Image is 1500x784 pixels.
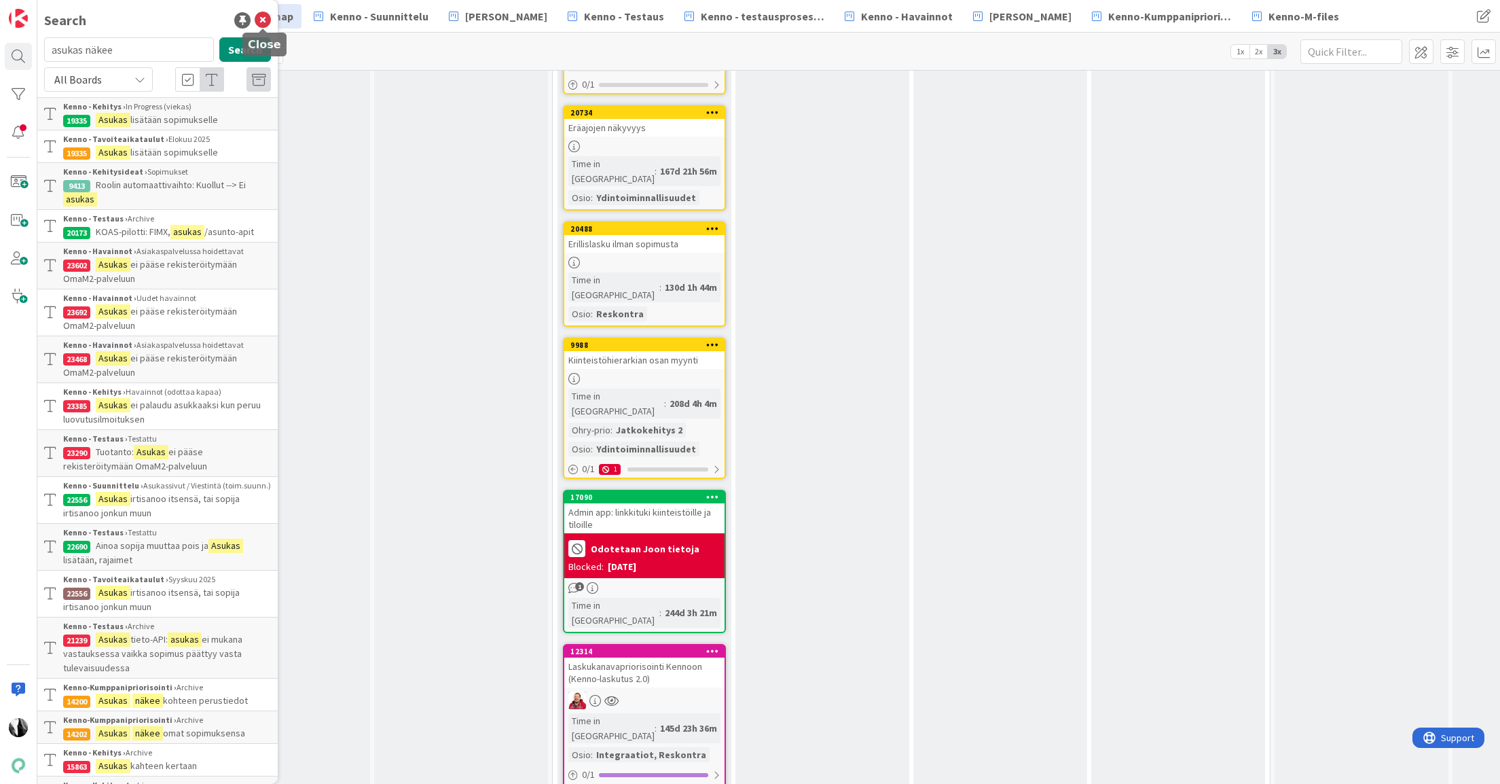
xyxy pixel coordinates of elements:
[676,4,833,29] a: Kenno - testausprosessi/Featureflagit
[568,442,591,457] div: Osio
[568,306,591,321] div: Osio
[63,192,97,207] mark: asukas
[63,447,90,459] div: 23290
[63,292,271,304] div: Uudet havainnot
[564,645,725,688] div: 12314Laskukanavapriorisointi Kennoon (Kenno-laskutus 2.0)
[9,718,28,737] img: KV
[168,632,202,647] mark: asukas
[37,679,278,711] a: Kenno-Kumppanipriorisointi ›Archive14200Asukasnäkeekohteen perustiedot
[63,681,271,694] div: Archive
[655,164,657,179] span: :
[63,714,271,726] div: Archive
[564,223,725,235] div: 20488
[63,527,271,539] div: Testattu
[1268,8,1339,24] span: Kenno-M-files
[63,213,271,225] div: Archive
[330,8,428,24] span: Kenno - Suunnittelu
[564,766,725,783] div: 0/1
[63,213,128,224] b: Kenno - Testaus ›
[63,258,237,285] span: ei pääse rekisteröitymään OmaM2-palveluun
[659,605,661,620] span: :
[568,747,591,762] div: Osio
[564,339,725,351] div: 9988
[63,480,271,492] div: Asukassivut / Viestintä (toim.suunn.)
[570,108,725,118] div: 20734
[593,442,699,457] div: Ydintoiminnallisuudet
[593,747,710,762] div: Integraatiot, Reskontra
[96,257,130,272] mark: Asukas
[29,2,62,18] span: Support
[564,503,725,533] div: Admin app: linkkituki kiinteistöille ja tiloille
[96,179,246,191] span: Roolin automaattivaihto: Kuollut --> Ei
[63,339,271,351] div: Asiakaspalvelussa hoidettavat
[568,423,610,438] div: Ohry-prio
[96,113,130,127] mark: Asukas
[96,351,130,366] mark: Asukas
[96,586,130,600] mark: Asukas
[568,272,659,302] div: Time in [GEOGRAPHIC_DATA]
[575,582,584,591] span: 1
[568,560,604,574] div: Blocked:
[37,97,278,130] a: Kenno - Kehitys ›In Progress (viekas)19335Asukaslisätään sopimukselle
[657,721,720,736] div: 145d 23h 36m
[204,226,254,238] span: /asunto-apit
[37,383,278,429] a: Kenno - Kehitys ›Havainnot (odottaa kapaa)23385Asukasei palaudu asukkaaksi kun peruu luovutusilmo...
[63,541,90,553] div: 22690
[591,747,593,762] span: :
[134,445,168,459] mark: Asukas
[659,280,661,295] span: :
[568,190,591,205] div: Osio
[591,306,593,321] span: :
[63,101,271,113] div: In Progress (viekas)
[63,527,128,537] b: Kenno - Testaus ›
[570,647,725,656] div: 12314
[37,523,278,571] a: Kenno - Testaus ›Testattu22690Ainoa sopija muuttaa pois jaAsukaslisätään, rajaimet
[63,166,147,177] b: Kenno - Kehitysideat ›
[63,306,90,319] div: 23692
[655,721,657,736] span: :
[63,621,128,631] b: Kenno - Testaus ›
[1244,4,1347,29] a: Kenno-M-files
[37,711,278,744] a: Kenno-Kumppanipriorisointi ›Archive14202Asukasnäkeeomat sopimuksensa
[564,645,725,658] div: 12314
[564,107,725,137] div: 20734Eräajojen näkyvyys
[701,8,824,24] span: Kenno - testausprosessi/Featureflagit
[63,305,237,332] span: ei pääse rekisteröitymään OmaM2-palveluun
[63,293,136,303] b: Kenno - Havainnot ›
[63,573,271,586] div: Syyskuu 2025
[63,227,90,239] div: 20173
[661,280,720,295] div: 130d 1h 44m
[63,715,177,725] b: Kenno-Kumppanipriorisointi ›
[564,351,725,369] div: Kiinteistöhierarkian osan myynti
[584,8,664,24] span: Kenno - Testaus
[63,115,90,127] div: 19335
[63,682,177,692] b: Kenno-Kumppanipriorisointi ›
[96,632,130,647] mark: Asukas
[63,352,237,378] span: ei pääse rekisteröitymään OmaM2-palveluun
[44,37,214,62] input: Search for title...
[666,396,720,411] div: 208d 4h 4m
[570,340,725,350] div: 9988
[568,389,664,418] div: Time in [GEOGRAPHIC_DATA]
[610,423,612,438] span: :
[63,635,90,647] div: 21239
[63,728,90,741] div: 14202
[9,756,28,775] img: avatar
[1268,45,1286,58] span: 3x
[248,38,281,51] h5: Close
[37,617,278,679] a: Kenno - Testaus ›Archive21239Asukastieto-API:asukasei mukana vastauksessa vaikka sopimus päättyy ...
[591,442,593,457] span: :
[661,605,720,620] div: 244d 3h 21m
[564,339,725,369] div: 9988Kiinteistöhierarkian osan myynti
[568,692,586,709] img: JS
[306,4,437,29] a: Kenno - Suunnittelu
[564,692,725,709] div: JS
[1249,45,1268,58] span: 2x
[582,77,595,92] span: 0 / 1
[63,696,90,708] div: 14200
[63,400,90,412] div: 23385
[96,726,130,741] mark: Asukas
[37,571,278,617] a: Kenno - Tavoiteaikataulut ›Syyskuu 202522556Asukasirtisanoo itsensä, tai sopija irtisanoo jonkun ...
[63,433,271,445] div: Testattu
[96,492,130,506] mark: Asukas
